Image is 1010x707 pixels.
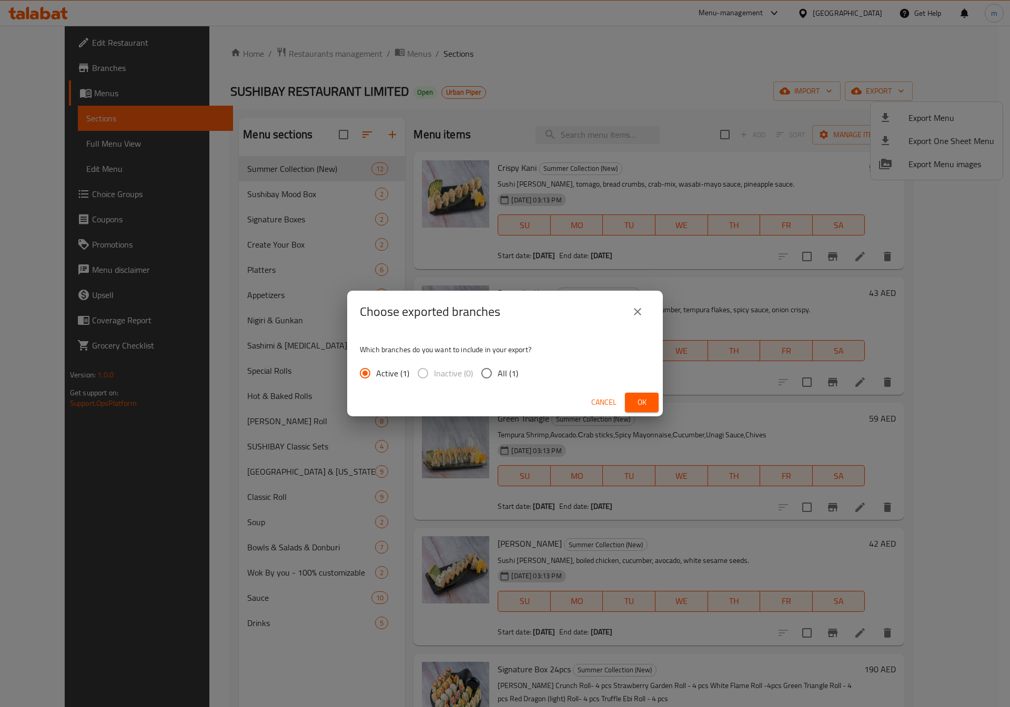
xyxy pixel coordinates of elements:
span: All (1) [498,367,518,380]
span: Cancel [591,396,617,409]
button: close [625,299,650,324]
button: Cancel [587,393,621,412]
button: Ok [625,393,659,412]
p: Which branches do you want to include in your export? [360,344,650,355]
h2: Choose exported branches [360,303,500,320]
span: Active (1) [376,367,409,380]
span: Inactive (0) [434,367,473,380]
span: Ok [633,396,650,409]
